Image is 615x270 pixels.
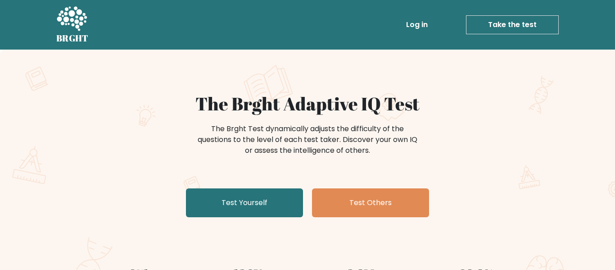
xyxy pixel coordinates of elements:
[466,15,559,34] a: Take the test
[56,4,89,46] a: BRGHT
[402,16,431,34] a: Log in
[195,124,420,156] div: The Brght Test dynamically adjusts the difficulty of the questions to the level of each test take...
[88,93,527,114] h1: The Brght Adaptive IQ Test
[312,188,429,217] a: Test Others
[186,188,303,217] a: Test Yourself
[56,33,89,44] h5: BRGHT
